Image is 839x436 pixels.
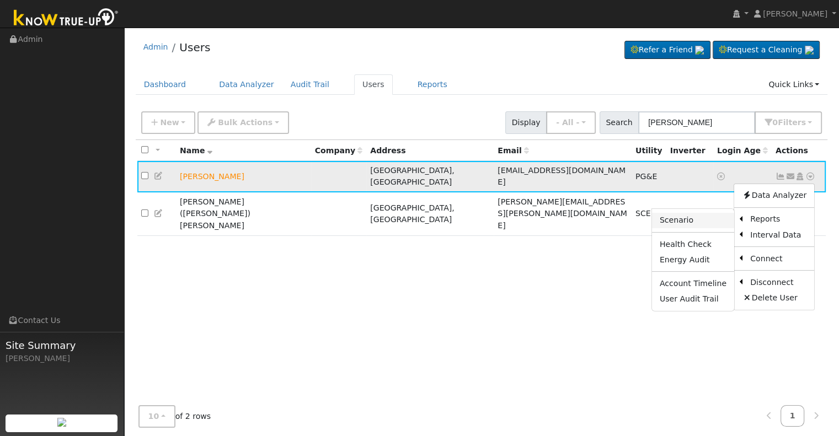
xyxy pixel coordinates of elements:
input: Search [638,111,755,134]
a: Users [179,41,210,54]
a: Other actions [805,171,815,182]
td: [PERSON_NAME] ([PERSON_NAME]) [PERSON_NAME] [176,192,311,235]
span: [PERSON_NAME][EMAIL_ADDRESS][PERSON_NAME][DOMAIN_NAME] [498,197,627,229]
div: Actions [776,145,822,157]
span: 10 [148,412,159,421]
a: Login As [795,172,805,181]
a: Interval Data [742,227,814,243]
a: Audit Trail [282,74,338,95]
a: User Audit Trail [652,292,734,307]
div: [PERSON_NAME] [6,353,118,364]
a: Reports [409,74,456,95]
button: Bulk Actions [197,111,288,134]
a: Account Timeline Report [652,276,734,291]
div: Address [370,145,490,157]
img: retrieve [695,46,704,55]
a: Request a Cleaning [713,41,820,60]
a: Connect [742,251,814,266]
span: Bulk Actions [218,118,272,127]
a: Scenario Report [652,213,734,228]
a: Data Analyzer [734,188,814,203]
img: retrieve [805,46,814,55]
a: Reports [742,212,814,227]
a: Edit User [154,209,164,218]
a: Refer a Friend [624,41,710,60]
div: Utility [635,145,662,157]
span: [PERSON_NAME] [763,9,827,18]
img: retrieve [57,418,66,427]
span: Email [498,146,528,155]
a: 1jeesse@msn.com [785,171,795,182]
a: Users [354,74,393,95]
a: Quick Links [760,74,827,95]
span: PG&E [635,172,657,181]
a: Show Graph [776,172,785,181]
img: Know True-Up [8,6,124,31]
span: Site Summary [6,338,118,353]
a: Health Check Report [652,236,734,252]
a: Admin [143,42,168,51]
span: of 2 rows [138,405,211,428]
a: Dashboard [136,74,195,95]
button: 10 [138,405,175,428]
a: 1 [781,405,805,427]
td: Lead [176,161,311,192]
a: Energy Audit Report [652,252,734,267]
button: New [141,111,196,134]
span: Company name [315,146,362,155]
td: [GEOGRAPHIC_DATA], [GEOGRAPHIC_DATA] [366,161,494,192]
td: [GEOGRAPHIC_DATA], [GEOGRAPHIC_DATA] [366,192,494,235]
a: Edit User [154,171,164,180]
span: Search [600,111,639,134]
span: Name [180,146,212,155]
span: New [160,118,179,127]
div: Inverter [670,145,709,157]
span: Filter [778,118,806,127]
a: Disconnect [742,274,814,290]
span: SCE [635,209,651,218]
a: Data Analyzer [211,74,282,95]
a: Delete User [734,290,814,306]
button: - All - [546,111,596,134]
span: [EMAIL_ADDRESS][DOMAIN_NAME] [498,166,626,186]
button: 0Filters [755,111,822,134]
span: s [801,118,805,127]
a: No login access [717,172,727,181]
span: Display [505,111,547,134]
span: Days since last login [717,146,768,155]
